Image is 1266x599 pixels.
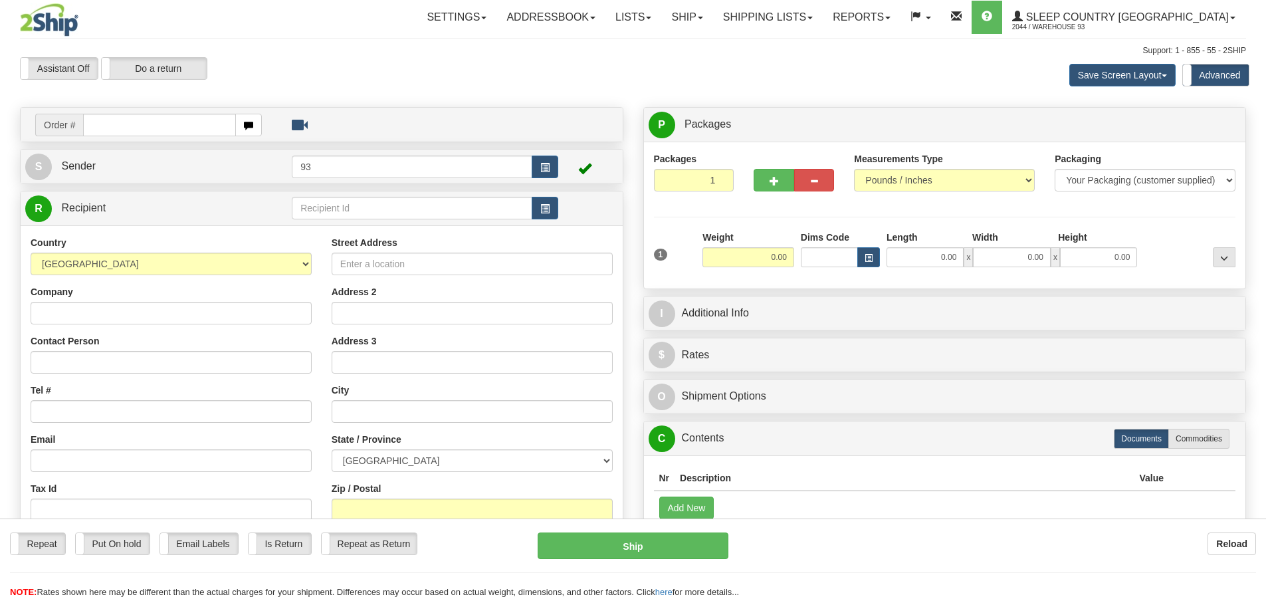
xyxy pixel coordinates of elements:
label: Documents [1114,429,1169,449]
label: Length [887,231,918,244]
label: Address 2 [332,285,377,299]
span: x [1051,247,1060,267]
iframe: chat widget [1235,231,1265,367]
a: R Recipient [25,195,263,222]
input: Recipient Id [292,197,532,219]
th: Description [675,466,1134,491]
span: 1 [654,249,668,261]
label: Is Return [249,533,311,554]
label: Zip / Postal [332,482,381,495]
span: Order # [35,114,83,136]
a: Addressbook [496,1,605,34]
span: x [964,247,973,267]
span: Sender [61,160,96,172]
span: $ [649,342,675,368]
label: City [332,384,349,397]
span: S [25,154,52,180]
button: Ship [538,533,728,559]
label: Address 3 [332,334,377,348]
a: IAdditional Info [649,300,1241,327]
label: Tax Id [31,482,56,495]
img: logo2044.jpg [20,3,78,37]
a: here [655,587,673,597]
label: Email Labels [160,533,238,554]
span: NOTE: [10,587,37,597]
button: Add New [659,497,714,519]
label: Commodities [1168,429,1229,449]
label: Street Address [332,236,397,249]
label: Repeat as Return [322,533,417,554]
label: State / Province [332,433,401,446]
label: Company [31,285,73,299]
a: S Sender [25,153,292,180]
a: P Packages [649,111,1241,138]
span: Packages [685,118,731,130]
span: R [25,195,52,222]
label: Packaging [1055,152,1101,166]
span: I [649,300,675,327]
th: Nr [654,466,675,491]
label: Weight [702,231,733,244]
label: Tel # [31,384,51,397]
span: Recipient [61,202,106,213]
label: Height [1058,231,1087,244]
span: Sleep Country [GEOGRAPHIC_DATA] [1023,11,1229,23]
a: Settings [417,1,496,34]
input: Enter a location [332,253,613,275]
label: Measurements Type [854,152,943,166]
label: Width [972,231,998,244]
a: Reports [823,1,900,34]
label: Assistant Off [21,58,98,79]
a: Lists [605,1,661,34]
span: 2044 / Warehouse 93 [1012,21,1112,34]
button: Save Screen Layout [1069,64,1176,86]
span: P [649,112,675,138]
label: Repeat [11,533,65,554]
b: Reload [1216,539,1247,549]
div: Support: 1 - 855 - 55 - 2SHIP [20,45,1246,57]
label: Do a return [102,58,207,79]
span: C [649,425,675,452]
label: Contact Person [31,334,99,348]
a: $Rates [649,342,1241,369]
label: Packages [654,152,697,166]
a: OShipment Options [649,383,1241,410]
label: Country [31,236,66,249]
th: Value [1134,466,1169,491]
div: ... [1213,247,1235,267]
a: CContents [649,425,1241,452]
span: O [649,384,675,410]
label: Advanced [1183,64,1249,86]
label: Put On hold [76,533,150,554]
label: Email [31,433,55,446]
button: Reload [1208,533,1256,555]
a: Ship [661,1,712,34]
input: Sender Id [292,156,532,178]
a: Shipping lists [713,1,823,34]
label: Dims Code [801,231,849,244]
a: Sleep Country [GEOGRAPHIC_DATA] 2044 / Warehouse 93 [1002,1,1245,34]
